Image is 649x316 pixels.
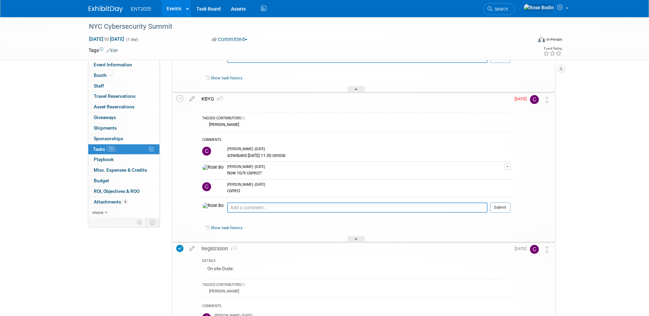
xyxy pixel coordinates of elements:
[543,47,562,50] div: Event Rating
[209,36,250,43] button: Committed
[538,37,545,42] img: Format-Inperson.png
[202,147,211,156] img: Colleen Mueller
[546,37,562,42] div: In-Person
[88,208,159,218] a: more
[94,199,128,205] span: Attachments
[88,186,159,197] a: ROI, Objectives & ROO
[107,146,116,152] span: 12%
[545,96,549,103] i: Move task
[88,165,159,175] a: Misc. Expenses & Credits
[94,125,117,131] span: Shipments
[211,76,242,80] a: Show task history
[515,96,530,101] span: [DATE]
[106,48,118,53] a: Edit
[94,62,132,67] span: Event Information
[186,246,198,252] a: edit
[92,210,103,215] span: more
[88,123,159,133] a: Shipments
[198,93,510,105] div: KBYG
[123,199,128,204] span: 6
[94,167,147,173] span: Misc. Expenses & Credits
[228,247,237,251] span: 1
[88,134,159,144] a: Sponsorships
[110,73,113,77] i: Booth reservation complete
[186,96,198,102] a: edit
[227,187,504,194] div: correct
[492,6,508,12] span: Search
[88,70,159,81] a: Booth
[202,303,510,310] div: COMMENTS
[94,83,104,89] span: Staff
[545,246,549,253] i: Move task
[88,60,159,70] a: Event Information
[202,116,510,122] div: TAGGED CONTRIBUTORS
[207,289,239,293] div: [PERSON_NAME]
[94,93,135,99] span: Travel Reservations
[241,116,245,120] span: (1)
[94,157,114,162] span: Playbook
[94,188,140,194] span: ROI, Objectives & ROO
[483,3,515,15] a: Search
[202,282,510,288] div: TAGGED CONTRIBUTORS
[207,122,239,127] div: [PERSON_NAME]
[202,164,224,171] img: Rose Bodin
[202,203,224,209] img: Rose Bodin
[93,146,116,152] span: Tasks
[227,182,265,187] span: [PERSON_NAME] - [DATE]
[89,36,125,42] span: [DATE] [DATE]
[103,36,110,42] span: to
[530,95,539,104] img: Colleen Mueller
[88,113,159,123] a: Giveaways
[523,4,554,11] img: Rose Bodin
[126,37,138,42] span: (1 day)
[227,152,504,158] div: scheduled [DATE] 11:30 central
[94,104,134,109] span: Asset Reservations
[241,283,245,287] span: (1)
[88,176,159,186] a: Budget
[227,169,504,176] div: Now 10/9 correct?
[94,115,116,120] span: Giveaways
[202,259,510,264] div: DETAILS
[202,137,510,144] div: COMMENTS
[202,182,211,191] img: Colleen Mueller
[227,164,265,169] span: [PERSON_NAME] - [DATE]
[88,81,159,91] a: Staff
[89,47,118,54] td: Tags
[227,147,265,152] span: [PERSON_NAME] - [DATE]
[131,6,151,12] span: ENT2025
[88,144,159,155] a: Tasks12%
[89,6,123,13] img: ExhibitDay
[94,178,109,183] span: Budget
[515,246,530,251] span: [DATE]
[214,97,223,102] span: 3
[530,245,539,254] img: Colleen Mueller
[88,197,159,207] a: Attachments6
[94,73,115,78] span: Booth
[134,218,146,227] td: Personalize Event Tab Strip
[198,243,510,254] div: Registration
[87,21,522,33] div: NYC Cybersecurity Summit
[88,155,159,165] a: Playbook
[88,102,159,112] a: Asset Reservations
[202,264,510,275] div: On site Dude:
[490,202,510,213] button: Submit
[211,225,242,230] a: Show task history
[88,91,159,102] a: Travel Reservations
[94,136,123,141] span: Sponsorships
[492,36,562,46] div: Event Format
[145,218,159,227] td: Toggle Event Tabs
